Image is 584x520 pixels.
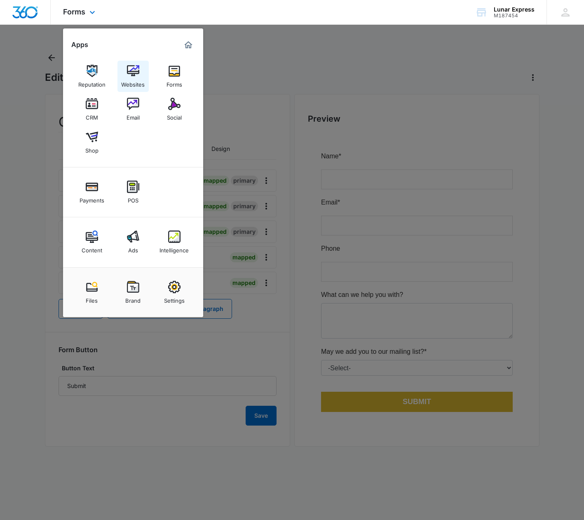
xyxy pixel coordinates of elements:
a: Files [76,277,108,308]
div: Social [167,110,182,121]
a: Intelligence [159,226,190,258]
div: Websites [121,77,145,88]
a: POS [117,176,149,208]
div: POS [128,193,138,204]
div: Brand [125,293,141,304]
div: Settings [164,293,185,304]
a: Forms [159,61,190,92]
div: CRM [86,110,98,121]
div: Forms [167,77,182,88]
a: Email [117,94,149,125]
div: Shop [85,143,99,154]
span: Submit [82,246,110,254]
a: Settings [159,277,190,308]
div: Content [82,243,102,254]
div: Intelligence [159,243,189,254]
a: Payments [76,176,108,208]
a: CRM [76,94,108,125]
div: account id [494,13,535,19]
span: Forms [63,7,85,16]
a: Brand [117,277,149,308]
a: Ads [117,226,149,258]
div: Files [86,293,98,304]
a: Marketing 360® Dashboard [182,38,195,52]
a: Reputation [76,61,108,92]
a: Social [159,94,190,125]
a: Websites [117,61,149,92]
div: Payments [80,193,104,204]
div: Reputation [78,77,106,88]
a: Content [76,226,108,258]
div: Ads [128,243,138,254]
h2: Apps [71,41,88,49]
a: Shop [76,127,108,158]
div: Email [127,110,140,121]
div: account name [494,6,535,13]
